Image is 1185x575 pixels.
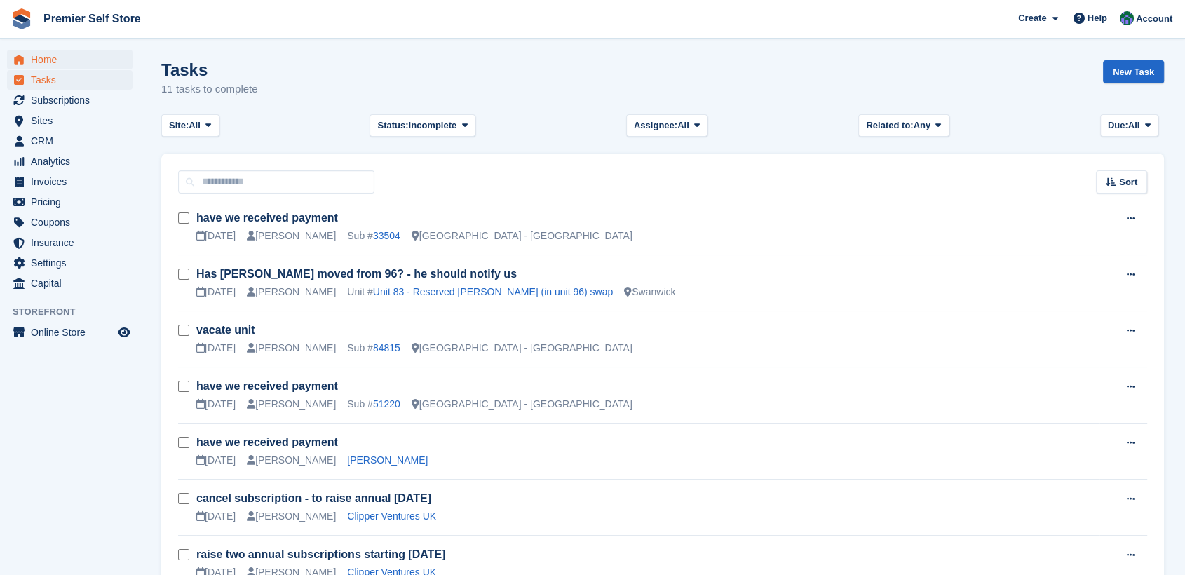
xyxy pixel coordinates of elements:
a: menu [7,70,133,90]
span: Insurance [31,233,115,252]
span: Incomplete [409,119,457,133]
p: 11 tasks to complete [161,81,258,97]
span: CRM [31,131,115,151]
div: Sub # [347,229,400,243]
button: Status: Incomplete [370,114,475,137]
span: Help [1088,11,1107,25]
span: Capital [31,273,115,293]
a: Unit 83 - Reserved [PERSON_NAME] (in unit 96) swap [373,286,613,297]
span: Analytics [31,151,115,171]
a: 51220 [373,398,400,410]
a: menu [7,192,133,212]
a: menu [7,273,133,293]
a: raise two annual subscriptions starting [DATE] [196,548,445,560]
a: have we received payment [196,436,338,448]
button: Related to: Any [858,114,949,137]
a: menu [7,233,133,252]
div: [GEOGRAPHIC_DATA] - [GEOGRAPHIC_DATA] [412,397,632,412]
div: [DATE] [196,509,236,524]
span: Create [1018,11,1046,25]
a: menu [7,212,133,232]
div: [PERSON_NAME] [247,509,336,524]
a: menu [7,50,133,69]
div: Unit # [347,285,613,299]
h1: Tasks [161,60,258,79]
div: [PERSON_NAME] [247,285,336,299]
span: Settings [31,253,115,273]
div: Sub # [347,397,400,412]
div: [PERSON_NAME] [247,341,336,356]
a: menu [7,111,133,130]
a: Preview store [116,324,133,341]
span: Assignee: [634,119,677,133]
span: Sort [1119,175,1137,189]
div: [GEOGRAPHIC_DATA] - [GEOGRAPHIC_DATA] [412,341,632,356]
span: All [677,119,689,133]
img: stora-icon-8386f47178a22dfd0bd8f6a31ec36ba5ce8667c1dd55bd0f319d3a0aa187defe.svg [11,8,32,29]
span: Account [1136,12,1172,26]
div: [DATE] [196,285,236,299]
div: Sub # [347,341,400,356]
a: Has [PERSON_NAME] moved from 96? - he should notify us [196,268,517,280]
span: Tasks [31,70,115,90]
a: menu [7,151,133,171]
a: 33504 [373,230,400,241]
span: Sites [31,111,115,130]
span: Due: [1108,119,1128,133]
a: menu [7,131,133,151]
span: Any [913,119,930,133]
img: Jo Granger [1120,11,1134,25]
span: Status: [377,119,408,133]
div: [DATE] [196,341,236,356]
div: [DATE] [196,453,236,468]
span: Online Store [31,323,115,342]
a: have we received payment [196,212,338,224]
a: menu [7,323,133,342]
div: [PERSON_NAME] [247,453,336,468]
span: Home [31,50,115,69]
a: cancel subscription - to raise annual [DATE] [196,492,431,504]
div: [GEOGRAPHIC_DATA] - [GEOGRAPHIC_DATA] [412,229,632,243]
span: Coupons [31,212,115,232]
button: Site: All [161,114,219,137]
div: Swanwick [624,285,675,299]
span: Site: [169,119,189,133]
a: menu [7,172,133,191]
span: Storefront [13,305,140,319]
a: have we received payment [196,380,338,392]
a: Clipper Ventures UK [347,510,436,522]
span: All [189,119,201,133]
div: [PERSON_NAME] [247,229,336,243]
a: New Task [1103,60,1164,83]
span: Pricing [31,192,115,212]
a: vacate unit [196,324,255,336]
span: All [1128,119,1140,133]
a: 84815 [373,342,400,353]
span: Invoices [31,172,115,191]
button: Assignee: All [626,114,708,137]
a: [PERSON_NAME] [347,454,428,466]
div: [DATE] [196,397,236,412]
button: Due: All [1100,114,1158,137]
a: Premier Self Store [38,7,147,30]
span: Subscriptions [31,90,115,110]
div: [DATE] [196,229,236,243]
span: Related to: [866,119,913,133]
a: menu [7,253,133,273]
div: [PERSON_NAME] [247,397,336,412]
a: menu [7,90,133,110]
